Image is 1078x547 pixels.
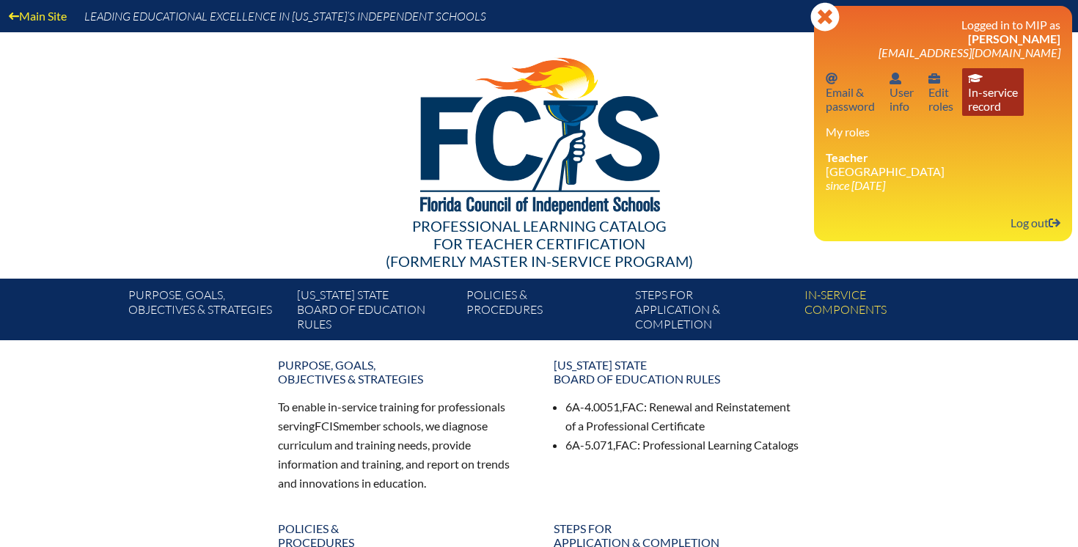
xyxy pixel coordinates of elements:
a: Email passwordEmail &password [820,68,881,116]
img: FCISlogo221.eps [388,32,691,232]
div: Professional Learning Catalog (formerly Master In-service Program) [117,217,961,270]
svg: In-service record [968,73,983,84]
a: In-servicecomponents [799,284,967,340]
span: FAC [622,400,644,414]
a: Purpose, goals,objectives & strategies [269,352,533,392]
span: FAC [615,438,637,452]
span: [EMAIL_ADDRESS][DOMAIN_NAME] [879,45,1060,59]
a: Main Site [3,6,73,26]
li: [GEOGRAPHIC_DATA] [826,150,1060,192]
h3: Logged in to MIP as [826,18,1060,59]
a: Log outLog out [1005,213,1066,232]
svg: Email password [826,73,837,84]
a: In-service recordIn-servicerecord [962,68,1024,116]
span: for Teacher Certification [433,235,645,252]
i: since [DATE] [826,178,885,192]
li: 6A-4.0051, : Renewal and Reinstatement of a Professional Certificate [565,397,800,436]
p: To enable in-service training for professionals serving member schools, we diagnose curriculum an... [278,397,524,492]
svg: User info [890,73,901,84]
li: 6A-5.071, : Professional Learning Catalogs [565,436,800,455]
h3: My roles [826,125,1060,139]
a: [US_STATE] StateBoard of Education rules [545,352,809,392]
svg: User info [928,73,940,84]
svg: Log out [1049,217,1060,229]
a: Policies &Procedures [461,284,629,340]
span: [PERSON_NAME] [968,32,1060,45]
a: Steps forapplication & completion [629,284,798,340]
span: FCIS [315,419,339,433]
a: Purpose, goals,objectives & strategies [122,284,291,340]
svg: Close [810,2,840,32]
span: Teacher [826,150,868,164]
a: User infoUserinfo [884,68,920,116]
a: User infoEditroles [923,68,959,116]
a: [US_STATE] StateBoard of Education rules [291,284,460,340]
